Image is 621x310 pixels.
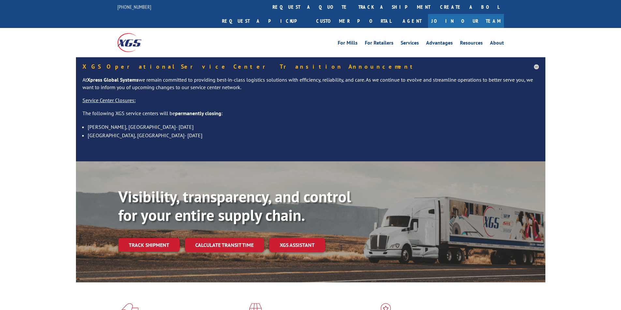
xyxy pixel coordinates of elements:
a: XGS ASSISTANT [269,238,325,252]
a: Track shipment [118,238,180,252]
a: Resources [460,40,483,47]
li: [PERSON_NAME], [GEOGRAPHIC_DATA]- [DATE] [88,123,539,131]
p: At we remain committed to providing best-in-class logistics solutions with efficiency, reliabilit... [82,76,539,97]
p: The following XGS service centers will be : [82,110,539,123]
a: Advantages [426,40,453,47]
a: For Mills [338,40,358,47]
strong: Xpress Global Systems [87,76,139,83]
b: Visibility, transparency, and control for your entire supply chain. [118,186,351,225]
a: Services [401,40,419,47]
a: Request a pickup [217,14,311,28]
li: [GEOGRAPHIC_DATA], [GEOGRAPHIC_DATA]- [DATE] [88,131,539,140]
u: Service Center Closures: [82,97,136,103]
a: [PHONE_NUMBER] [117,4,151,10]
a: Join Our Team [428,14,504,28]
a: Agent [396,14,428,28]
a: Calculate transit time [185,238,264,252]
a: For Retailers [365,40,393,47]
a: About [490,40,504,47]
h5: XGS Operational Service Center Transition Announcement [82,64,539,70]
strong: permanently closing [175,110,221,116]
a: Customer Portal [311,14,396,28]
